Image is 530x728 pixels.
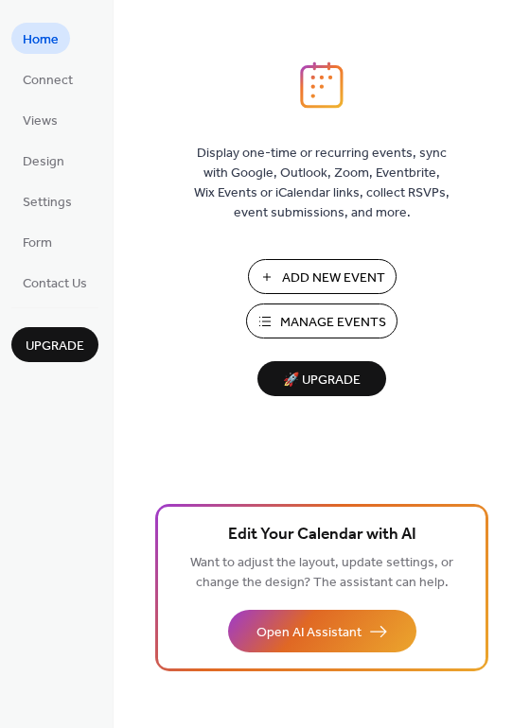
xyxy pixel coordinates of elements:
[11,226,63,257] a: Form
[190,550,453,596] span: Want to adjust the layout, update settings, or change the design? The assistant can help.
[228,610,416,652] button: Open AI Assistant
[11,185,83,217] a: Settings
[194,144,450,223] span: Display one-time or recurring events, sync with Google, Outlook, Zoom, Eventbrite, Wix Events or ...
[280,313,386,333] span: Manage Events
[11,63,84,95] a: Connect
[23,274,87,294] span: Contact Us
[11,327,98,362] button: Upgrade
[26,337,84,356] span: Upgrade
[23,71,73,91] span: Connect
[269,368,375,393] span: 🚀 Upgrade
[11,104,69,135] a: Views
[228,522,416,548] span: Edit Your Calendar with AI
[23,234,52,253] span: Form
[23,152,64,172] span: Design
[257,361,386,396] button: 🚀 Upgrade
[11,267,98,298] a: Contact Us
[282,269,385,288] span: Add New Event
[256,623,362,643] span: Open AI Assistant
[23,30,59,50] span: Home
[23,112,58,131] span: Views
[246,303,397,338] button: Manage Events
[23,193,72,213] span: Settings
[300,61,344,109] img: logo_icon.svg
[11,23,70,54] a: Home
[11,145,76,176] a: Design
[248,259,397,294] button: Add New Event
